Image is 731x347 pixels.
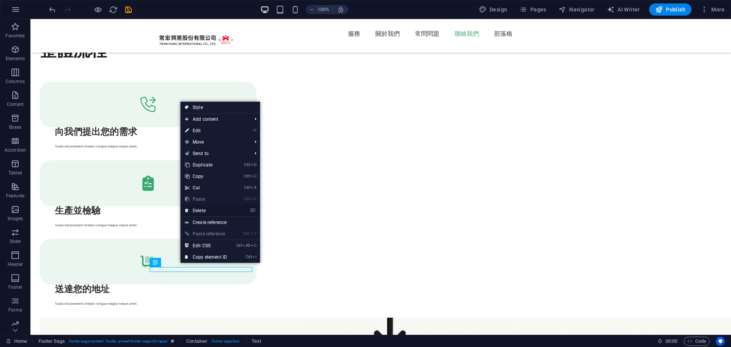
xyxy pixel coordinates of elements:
i: ⏎ [253,128,256,133]
i: C [251,243,256,248]
a: Ctrl⇧VPaste reference [180,228,231,240]
a: CtrlCCopy [180,171,231,182]
a: CtrlVPaste [180,193,231,205]
span: Navigator [559,6,595,13]
a: CtrlAltCEdit CSS [180,240,231,251]
a: CtrlXCut [180,182,231,193]
a: Send to [180,148,249,159]
span: . footer-saga-content .footer .preset-footer-saga-v3-repair [68,337,168,346]
span: Move [180,136,249,148]
p: Footer [8,284,22,290]
span: Pages [519,6,546,13]
i: X [251,185,256,190]
i: ⇧ [250,231,253,236]
button: Usercentrics [716,337,725,346]
i: C [251,174,256,179]
i: Ctrl [243,231,249,236]
i: I [252,254,256,259]
p: Elements [6,56,25,62]
button: Navigator [555,3,598,16]
a: ⏎Edit [180,125,231,136]
button: Click here to leave preview mode and continue editing [93,5,102,14]
span: More [701,6,725,13]
i: V [254,231,256,236]
i: Undo: Change text (Ctrl+Z) [48,5,57,14]
span: . footer-saga-box [211,337,240,346]
i: Reload page [109,5,118,14]
button: Publish [649,3,691,16]
span: : [671,338,672,344]
i: D [251,162,256,167]
a: CtrlICopy element ID [180,251,231,263]
p: Favorites [5,33,25,39]
p: Slider [10,238,21,245]
span: Click to select. Double-click to edit [252,337,261,346]
button: Pages [516,3,549,16]
button: save [124,5,133,14]
nav: breadcrumb [38,337,262,346]
i: Ctrl [244,197,250,201]
a: Style [180,102,260,113]
p: Header [8,261,23,267]
p: Content [7,101,24,107]
i: V [251,197,256,201]
p: Forms [8,307,22,313]
i: This element is a customizable preset [171,339,174,343]
button: Code [684,337,710,346]
button: Design [476,3,511,16]
i: Save (Ctrl+S) [124,5,133,14]
i: Ctrl [244,174,250,179]
i: On resize automatically adjust zoom level to fit chosen device. [337,6,344,13]
span: AI Writer [607,6,640,13]
h6: 100% [318,5,330,14]
span: Click to select. Double-click to edit [38,337,65,346]
p: Columns [6,78,25,85]
i: ⌦ [250,208,256,213]
span: 00 00 [666,337,677,346]
i: Ctrl [244,162,250,167]
a: Click to cancel selection. Double-click to open Pages [6,337,27,346]
a: CtrlDDuplicate [180,159,231,171]
span: Design [479,6,508,13]
a: Create reference [180,217,260,228]
button: AI Writer [604,3,643,16]
span: Code [687,337,706,346]
button: undo [48,5,57,14]
a: ⌦Delete [180,205,231,216]
p: Features [6,193,24,199]
i: Ctrl [246,254,252,259]
p: Images [8,216,23,222]
span: Publish [655,6,685,13]
p: Tables [8,170,22,176]
i: Ctrl [244,185,250,190]
button: 100% [306,5,333,14]
i: Alt [243,243,250,248]
span: Add content [180,114,249,125]
i: Ctrl [236,243,242,248]
p: Accordion [5,147,26,153]
p: Boxes [9,124,22,130]
span: Click to select. Double-click to edit [186,337,207,346]
button: More [697,3,728,16]
button: reload [109,5,118,14]
h6: Session time [658,337,678,346]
